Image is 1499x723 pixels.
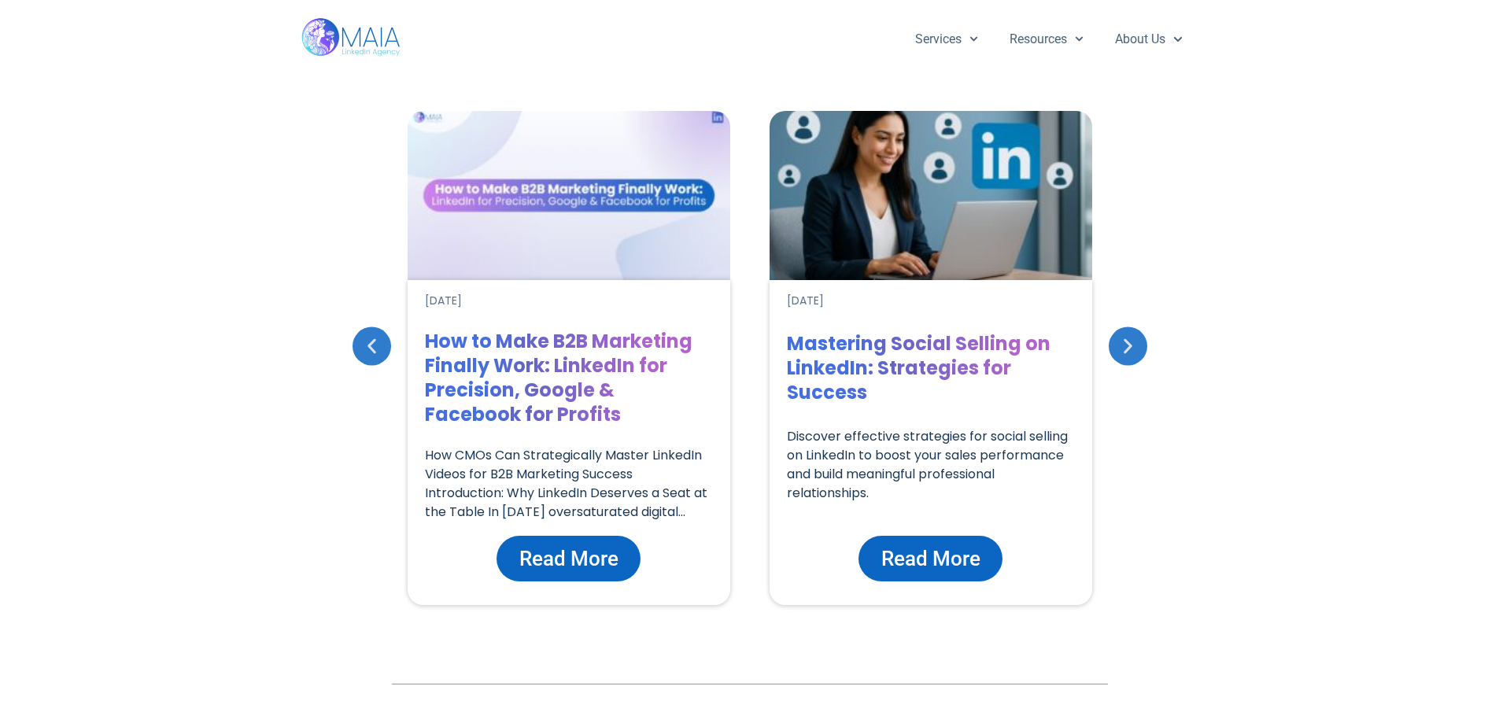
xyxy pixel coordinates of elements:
[353,326,391,365] div: Previous slide
[787,293,824,309] a: [DATE]
[425,293,462,309] a: [DATE]
[425,293,462,308] time: [DATE]
[787,293,824,308] time: [DATE]
[425,446,713,522] p: How CMOs Can Strategically Master LinkedIn Videos for B2B Marketing Success Introduction: Why Lin...
[899,19,1198,60] nav: Menu
[858,536,1002,581] a: Read More
[881,544,980,574] span: Read More
[497,536,641,581] a: Read More
[787,427,1075,519] div: Discover effective strategies for social selling on LinkedIn to boost your sales performance and ...
[1109,326,1147,365] div: Next slide
[1099,19,1198,60] a: About Us
[899,19,994,60] a: Services
[425,329,713,426] h1: How to Make B2B Marketing Finally Work: LinkedIn for Precision, Google & Facebook for Profits
[787,331,1075,404] h1: Mastering Social Selling on LinkedIn: Strategies for Success
[754,95,1108,621] div: 3 / 50
[392,95,746,621] div: 2 / 50
[994,19,1099,60] a: Resources
[519,544,618,574] span: Read More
